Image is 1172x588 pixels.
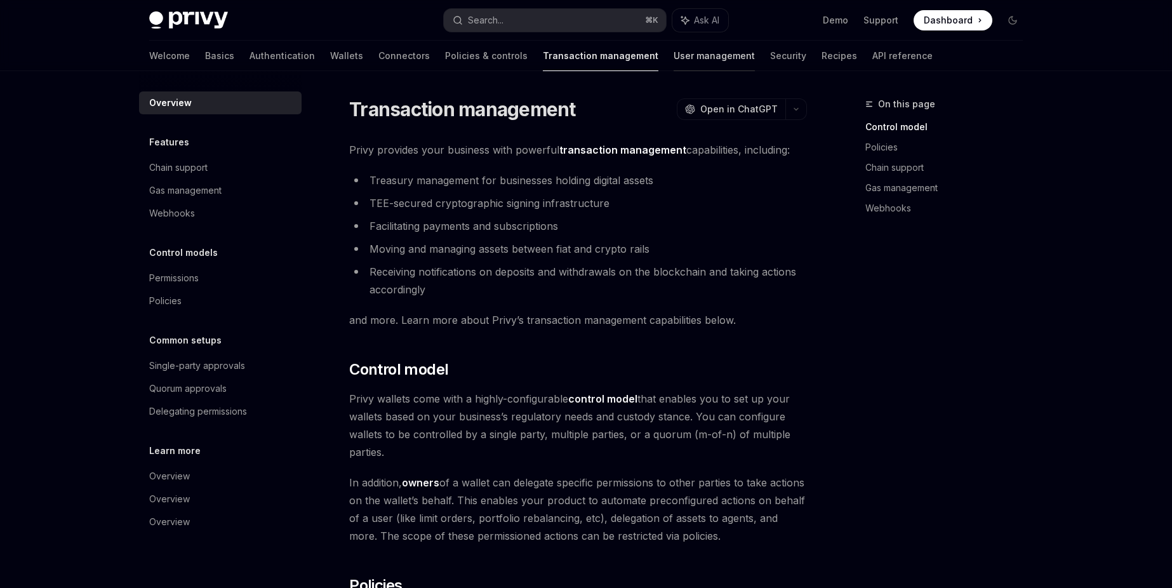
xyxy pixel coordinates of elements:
[149,443,201,458] h5: Learn more
[149,135,189,150] h5: Features
[349,98,576,121] h1: Transaction management
[349,141,807,159] span: Privy provides your business with powerful capabilities, including:
[1002,10,1023,30] button: Toggle dark mode
[149,381,227,396] div: Quorum approvals
[349,359,448,380] span: Control model
[139,377,302,400] a: Quorum approvals
[349,311,807,329] span: and more. Learn more about Privy’s transaction management capabilities below.
[445,41,528,71] a: Policies & controls
[378,41,430,71] a: Connectors
[672,9,728,32] button: Ask AI
[139,511,302,533] a: Overview
[149,514,190,530] div: Overview
[914,10,992,30] a: Dashboard
[559,144,686,156] strong: transaction management
[149,491,190,507] div: Overview
[543,41,658,71] a: Transaction management
[139,488,302,511] a: Overview
[822,41,857,71] a: Recipes
[349,263,807,298] li: Receiving notifications on deposits and withdrawals on the blockchain and taking actions accordingly
[865,157,1033,178] a: Chain support
[865,198,1033,218] a: Webhooks
[149,183,222,198] div: Gas management
[205,41,234,71] a: Basics
[444,9,666,32] button: Search...⌘K
[139,179,302,202] a: Gas management
[823,14,848,27] a: Demo
[349,474,807,545] span: In addition, of a wallet can delegate specific permissions to other parties to take actions on th...
[770,41,806,71] a: Security
[149,358,245,373] div: Single-party approvals
[568,392,637,405] strong: control model
[139,354,302,377] a: Single-party approvals
[139,290,302,312] a: Policies
[149,333,222,348] h5: Common setups
[674,41,755,71] a: User management
[349,217,807,235] li: Facilitating payments and subscriptions
[149,469,190,484] div: Overview
[402,476,439,490] a: owners
[677,98,785,120] button: Open in ChatGPT
[349,240,807,258] li: Moving and managing assets between fiat and crypto rails
[924,14,973,27] span: Dashboard
[149,206,195,221] div: Webhooks
[865,178,1033,198] a: Gas management
[139,267,302,290] a: Permissions
[149,11,228,29] img: dark logo
[139,465,302,488] a: Overview
[139,400,302,423] a: Delegating permissions
[872,41,933,71] a: API reference
[568,392,637,406] a: control model
[878,97,935,112] span: On this page
[645,15,658,25] span: ⌘ K
[694,14,719,27] span: Ask AI
[149,160,208,175] div: Chain support
[865,117,1033,137] a: Control model
[149,41,190,71] a: Welcome
[149,293,182,309] div: Policies
[149,271,199,286] div: Permissions
[863,14,898,27] a: Support
[349,390,807,461] span: Privy wallets come with a highly-configurable that enables you to set up your wallets based on yo...
[349,194,807,212] li: TEE-secured cryptographic signing infrastructure
[139,202,302,225] a: Webhooks
[149,245,218,260] h5: Control models
[468,13,503,28] div: Search...
[149,95,192,110] div: Overview
[865,137,1033,157] a: Policies
[349,171,807,189] li: Treasury management for businesses holding digital assets
[250,41,315,71] a: Authentication
[330,41,363,71] a: Wallets
[139,91,302,114] a: Overview
[700,103,778,116] span: Open in ChatGPT
[139,156,302,179] a: Chain support
[149,404,247,419] div: Delegating permissions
